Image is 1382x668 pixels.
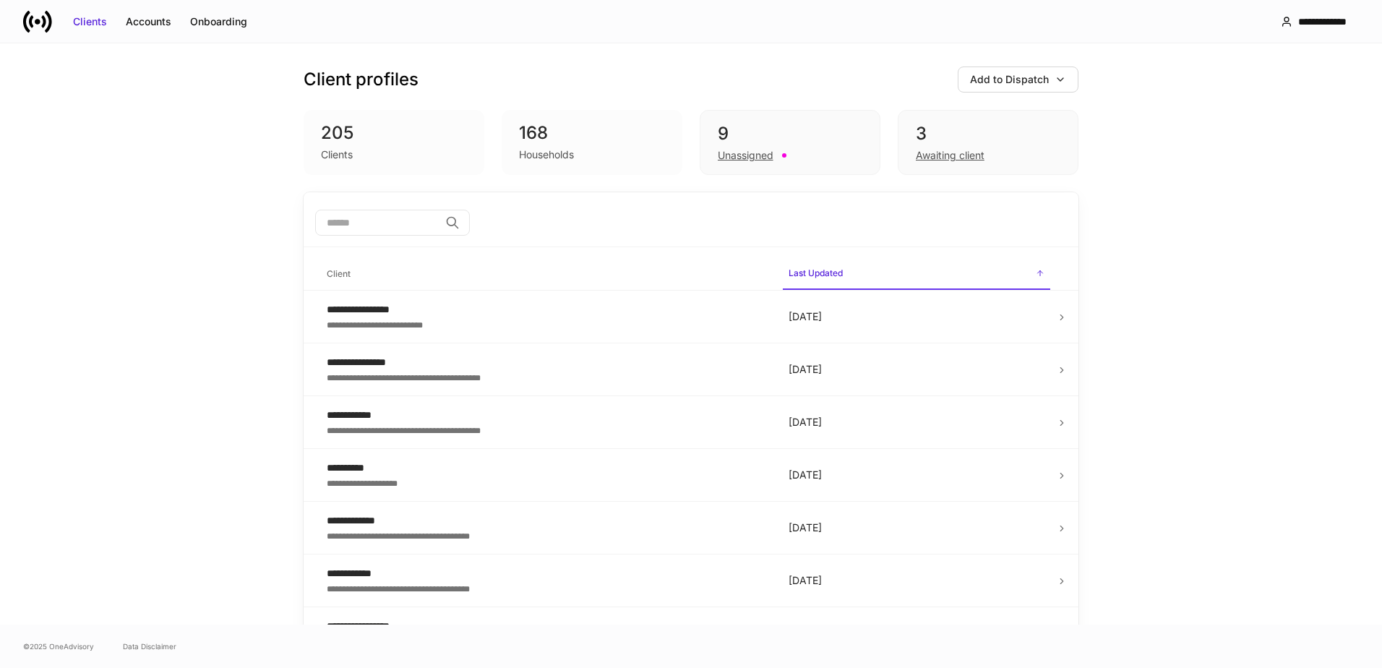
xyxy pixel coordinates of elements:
[190,14,247,29] div: Onboarding
[789,468,1044,482] p: [DATE]
[916,122,1060,145] div: 3
[898,110,1078,175] div: 3Awaiting client
[718,122,862,145] div: 9
[916,148,984,163] div: Awaiting client
[321,147,353,162] div: Clients
[126,14,171,29] div: Accounts
[789,573,1044,588] p: [DATE]
[718,148,773,163] div: Unassigned
[783,259,1050,290] span: Last Updated
[327,267,351,281] h6: Client
[970,72,1049,87] div: Add to Dispatch
[789,521,1044,535] p: [DATE]
[321,121,467,145] div: 205
[789,266,843,280] h6: Last Updated
[700,110,880,175] div: 9Unassigned
[789,415,1044,429] p: [DATE]
[73,14,107,29] div: Clients
[181,10,257,33] button: Onboarding
[304,68,419,91] h3: Client profiles
[789,309,1044,324] p: [DATE]
[519,121,665,145] div: 168
[958,67,1078,93] button: Add to Dispatch
[789,362,1044,377] p: [DATE]
[321,260,771,289] span: Client
[116,10,181,33] button: Accounts
[123,641,176,652] a: Data Disclaimer
[23,641,94,652] span: © 2025 OneAdvisory
[519,147,574,162] div: Households
[64,10,116,33] button: Clients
